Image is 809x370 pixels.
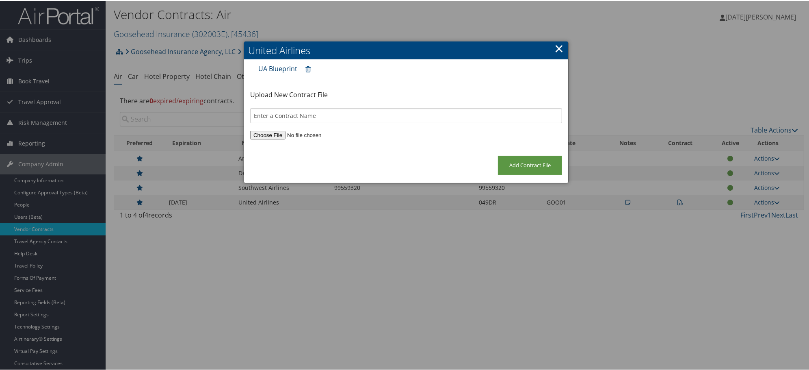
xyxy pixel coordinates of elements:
[250,89,562,100] p: Upload New Contract File
[301,61,315,76] a: Remove contract
[250,107,562,122] input: Enter a Contract Name
[244,41,568,59] h2: United Airlines
[258,63,297,72] a: UA Blueprint
[554,39,564,56] a: ×
[498,155,562,174] input: Add Contract File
